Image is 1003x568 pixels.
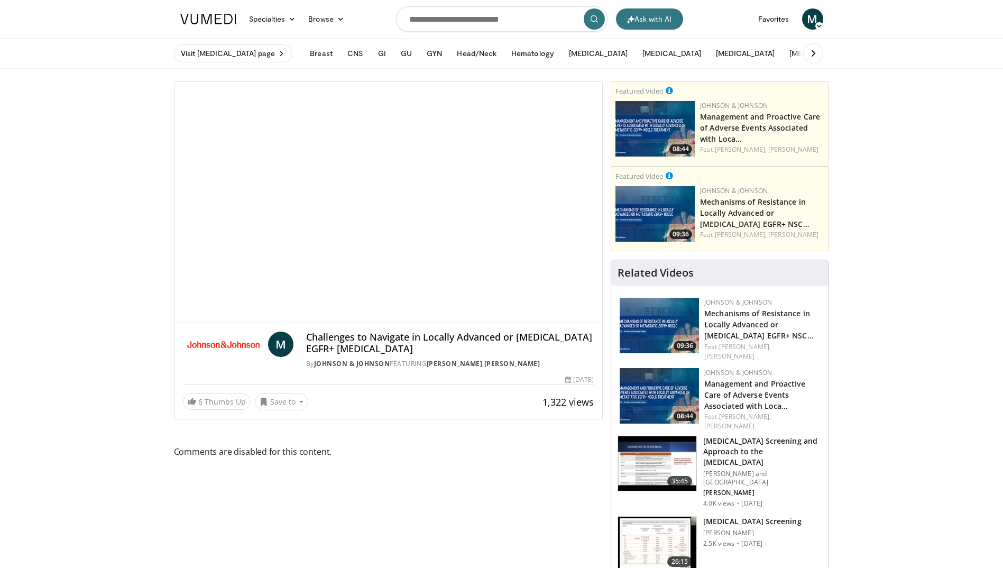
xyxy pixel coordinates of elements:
[674,341,696,351] span: 09:36
[618,436,822,508] a: 35:45 [MEDICAL_DATA] Screening and Approach to the [MEDICAL_DATA] [PERSON_NAME] and [GEOGRAPHIC_D...
[700,101,768,110] a: Johnson & Johnson
[704,368,772,377] a: Johnson & Johnson
[372,43,392,64] button: GI
[667,476,693,487] span: 35:45
[565,375,594,384] div: [DATE]
[704,342,820,361] div: Feat.
[700,145,824,154] div: Feat.
[243,8,302,30] a: Specialties
[703,436,822,468] h3: [MEDICAL_DATA] Screening and Approach to the [MEDICAL_DATA]
[542,396,594,408] span: 1,322 views
[174,445,603,459] span: Comments are disabled for this content.
[700,197,809,229] a: Mechanisms of Resistance in Locally Advanced or [MEDICAL_DATA] EGFR+ NSC…
[768,145,818,154] a: [PERSON_NAME]
[198,397,203,407] span: 6
[704,422,754,430] a: [PERSON_NAME]
[752,8,796,30] a: Favorites
[618,267,694,279] h4: Related Videos
[719,412,771,421] a: [PERSON_NAME],
[620,298,699,353] img: 84252362-9178-4a34-866d-0e9c845de9ea.jpeg.150x105_q85_crop-smart_upscale.jpg
[636,43,707,64] button: [MEDICAL_DATA]
[615,86,664,96] small: Featured Video
[183,332,264,357] img: Johnson & Johnson
[703,539,734,548] p: 2.5K views
[268,332,293,357] a: M
[615,171,664,181] small: Featured Video
[180,14,236,24] img: VuMedi Logo
[710,43,781,64] button: [MEDICAL_DATA]
[306,332,594,354] h4: Challenges to Navigate in Locally Advanced or [MEDICAL_DATA] EGFR+ [MEDICAL_DATA]
[450,43,503,64] button: Head/Neck
[703,489,822,497] p: [PERSON_NAME]
[341,43,370,64] button: CNS
[704,352,754,361] a: [PERSON_NAME]
[618,436,696,491] img: 1019b00a-3ead-468f-a4ec-9f872e6bceae.150x105_q85_crop-smart_upscale.jpg
[700,186,768,195] a: Johnson & Johnson
[700,112,820,144] a: Management and Proactive Care of Adverse Events Associated with Loca…
[703,499,734,508] p: 4.0K views
[715,230,767,239] a: [PERSON_NAME],
[183,393,251,410] a: 6 Thumbs Up
[674,411,696,421] span: 08:44
[420,43,448,64] button: GYN
[314,359,390,368] a: Johnson & Johnson
[174,44,293,62] a: Visit [MEDICAL_DATA] page
[704,308,814,341] a: Mechanisms of Resistance in Locally Advanced or [MEDICAL_DATA] EGFR+ NSC…
[741,539,762,548] p: [DATE]
[703,529,801,537] p: [PERSON_NAME]
[704,298,772,307] a: Johnson & Johnson
[615,186,695,242] img: 84252362-9178-4a34-866d-0e9c845de9ea.jpeg.150x105_q85_crop-smart_upscale.jpg
[563,43,634,64] button: [MEDICAL_DATA]
[615,186,695,242] a: 09:36
[737,499,739,508] div: ·
[306,359,594,369] div: By FEATURING ,
[667,556,693,567] span: 26:15
[396,6,608,32] input: Search topics, interventions
[700,230,824,240] div: Feat.
[703,470,822,487] p: [PERSON_NAME] and [GEOGRAPHIC_DATA]
[704,379,805,411] a: Management and Proactive Care of Adverse Events Associated with Loca…
[768,230,818,239] a: [PERSON_NAME]
[174,82,603,323] video-js: Video Player
[741,499,762,508] p: [DATE]
[484,359,540,368] a: [PERSON_NAME]
[303,43,338,64] button: Breast
[704,412,820,431] div: Feat.
[715,145,767,154] a: [PERSON_NAME],
[302,8,351,30] a: Browse
[620,368,699,424] img: da83c334-4152-4ba6-9247-1d012afa50e5.jpeg.150x105_q85_crop-smart_upscale.jpg
[505,43,560,64] button: Hematology
[615,101,695,157] a: 08:44
[615,101,695,157] img: da83c334-4152-4ba6-9247-1d012afa50e5.jpeg.150x105_q85_crop-smart_upscale.jpg
[703,516,801,527] h3: [MEDICAL_DATA] Screening
[719,342,771,351] a: [PERSON_NAME],
[394,43,418,64] button: GU
[620,368,699,424] a: 08:44
[802,8,823,30] a: M
[669,144,692,154] span: 08:44
[255,393,309,410] button: Save to
[669,230,692,239] span: 09:36
[616,8,683,30] button: Ask with AI
[783,43,854,64] button: [MEDICAL_DATA]
[737,539,739,548] div: ·
[620,298,699,353] a: 09:36
[427,359,483,368] a: [PERSON_NAME]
